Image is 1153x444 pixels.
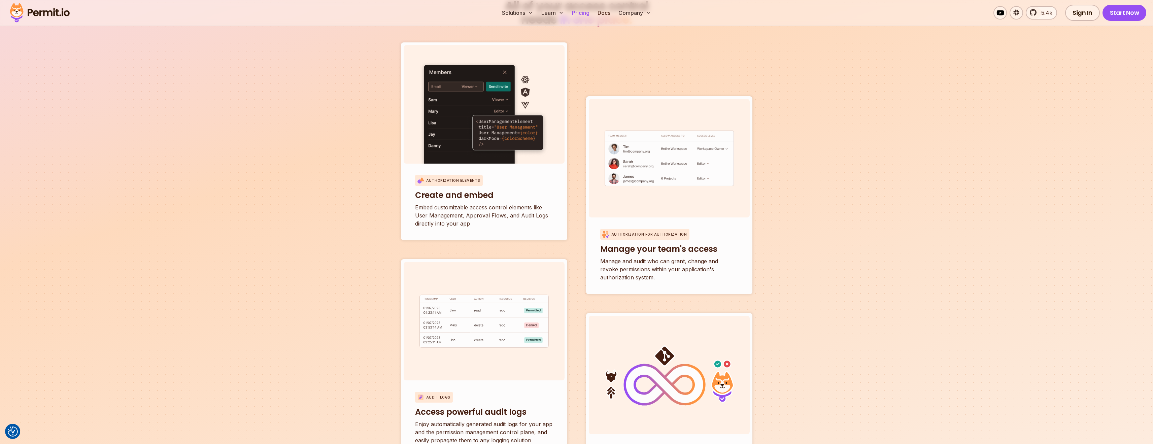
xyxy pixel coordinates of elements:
img: Revisit consent button [8,426,18,437]
button: Consent Preferences [8,426,18,437]
button: Company [616,6,654,20]
button: Learn [539,6,567,20]
p: Audit Logs [426,395,450,400]
p: Embed customizable access control elements like User Management, Approval Flows, and Audit Logs d... [415,203,553,228]
h3: Access powerful audit logs [415,407,553,417]
a: Start Now [1103,5,1147,21]
a: Docs [595,6,613,20]
p: Manage and audit who can grant, change and revoke permissions within your application's authoriza... [600,257,738,281]
h3: Create and embed [415,190,553,201]
span: 5.4k [1037,9,1052,17]
a: Authorization ElementsCreate and embedEmbed customizable access control elements like User Manage... [401,42,567,240]
a: 5.4k [1026,6,1057,20]
a: Pricing [569,6,592,20]
p: Authorization Elements [426,178,480,183]
a: Sign In [1065,5,1100,21]
p: Authorization for Authorization [611,232,687,237]
h3: Manage your team's access [600,244,738,254]
a: Authorization for AuthorizationManage your team's accessManage and audit who can grant, change an... [586,96,752,294]
button: Solutions [499,6,536,20]
img: Permit logo [7,1,73,24]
